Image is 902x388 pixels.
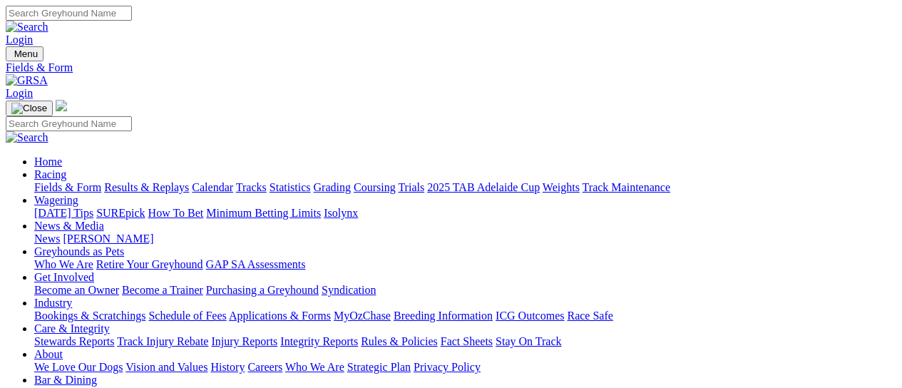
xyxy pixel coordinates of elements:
[34,258,93,270] a: Who We Are
[270,181,311,193] a: Statistics
[441,335,493,347] a: Fact Sheets
[34,168,66,180] a: Racing
[11,103,47,114] img: Close
[34,181,896,194] div: Racing
[6,101,53,116] button: Toggle navigation
[34,220,104,232] a: News & Media
[6,131,48,144] img: Search
[583,181,670,193] a: Track Maintenance
[34,245,124,257] a: Greyhounds as Pets
[34,284,119,296] a: Become an Owner
[34,284,896,297] div: Get Involved
[324,207,358,219] a: Isolynx
[148,207,204,219] a: How To Bet
[122,284,203,296] a: Become a Trainer
[414,361,481,373] a: Privacy Policy
[34,361,896,374] div: About
[496,335,561,347] a: Stay On Track
[117,335,208,347] a: Track Injury Rebate
[34,194,78,206] a: Wagering
[34,348,63,360] a: About
[34,335,114,347] a: Stewards Reports
[210,361,245,373] a: History
[34,310,145,322] a: Bookings & Scratchings
[496,310,564,322] a: ICG Outcomes
[543,181,580,193] a: Weights
[211,335,277,347] a: Injury Reports
[285,361,344,373] a: Who We Are
[247,361,282,373] a: Careers
[34,181,101,193] a: Fields & Form
[34,297,72,309] a: Industry
[354,181,396,193] a: Coursing
[427,181,540,193] a: 2025 TAB Adelaide Cup
[96,207,145,219] a: SUREpick
[34,233,896,245] div: News & Media
[6,116,132,131] input: Search
[361,335,438,347] a: Rules & Policies
[334,310,391,322] a: MyOzChase
[280,335,358,347] a: Integrity Reports
[34,155,62,168] a: Home
[104,181,189,193] a: Results & Replays
[394,310,493,322] a: Breeding Information
[6,21,48,34] img: Search
[34,322,110,335] a: Care & Integrity
[314,181,351,193] a: Grading
[322,284,376,296] a: Syndication
[63,233,153,245] a: [PERSON_NAME]
[14,48,38,59] span: Menu
[6,61,896,74] a: Fields & Form
[34,207,896,220] div: Wagering
[148,310,226,322] a: Schedule of Fees
[6,46,43,61] button: Toggle navigation
[192,181,233,193] a: Calendar
[34,361,123,373] a: We Love Our Dogs
[34,310,896,322] div: Industry
[236,181,267,193] a: Tracks
[96,258,203,270] a: Retire Your Greyhound
[206,284,319,296] a: Purchasing a Greyhound
[34,271,94,283] a: Get Involved
[34,374,97,386] a: Bar & Dining
[206,258,306,270] a: GAP SA Assessments
[6,34,33,46] a: Login
[56,100,67,111] img: logo-grsa-white.png
[125,361,207,373] a: Vision and Values
[206,207,321,219] a: Minimum Betting Limits
[229,310,331,322] a: Applications & Forms
[398,181,424,193] a: Trials
[34,207,93,219] a: [DATE] Tips
[6,6,132,21] input: Search
[6,87,33,99] a: Login
[34,335,896,348] div: Care & Integrity
[6,74,48,87] img: GRSA
[34,233,60,245] a: News
[567,310,613,322] a: Race Safe
[34,258,896,271] div: Greyhounds as Pets
[347,361,411,373] a: Strategic Plan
